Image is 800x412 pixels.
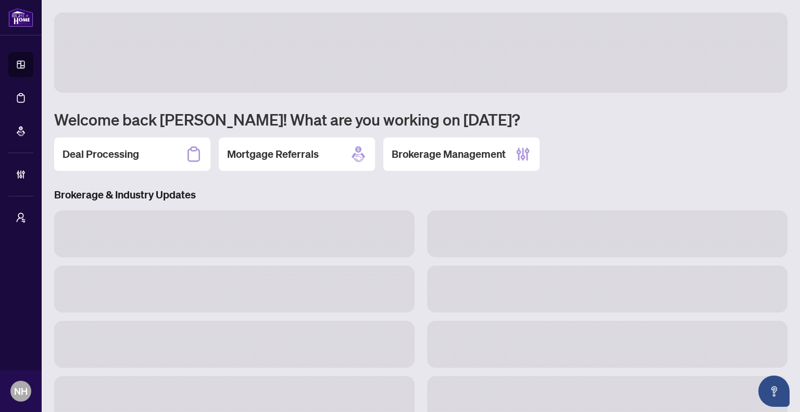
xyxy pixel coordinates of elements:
[392,147,506,161] h2: Brokerage Management
[54,188,787,202] h3: Brokerage & Industry Updates
[54,109,787,129] h1: Welcome back [PERSON_NAME]! What are you working on [DATE]?
[758,376,790,407] button: Open asap
[14,384,28,398] span: NH
[16,213,26,223] span: user-switch
[227,147,319,161] h2: Mortgage Referrals
[8,8,33,27] img: logo
[63,147,139,161] h2: Deal Processing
